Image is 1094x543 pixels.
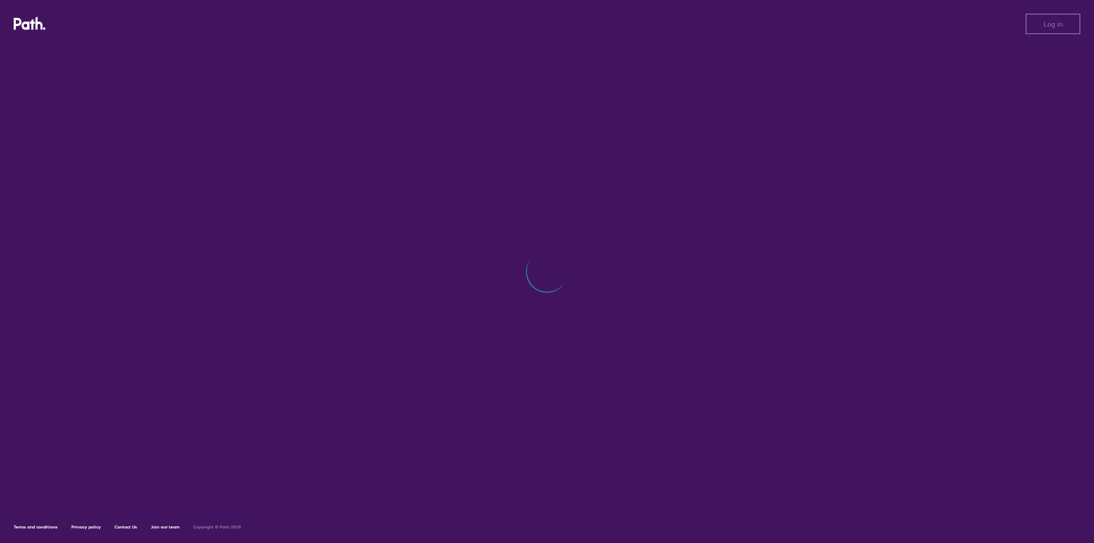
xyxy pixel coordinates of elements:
[151,524,179,530] a: Join our team
[71,524,101,530] a: Privacy policy
[193,525,241,530] h6: Copyright © Path 2018
[115,524,137,530] a: Contact Us
[1026,14,1080,34] button: Log in
[14,524,58,530] a: Terms and conditions
[1044,20,1063,28] span: Log in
